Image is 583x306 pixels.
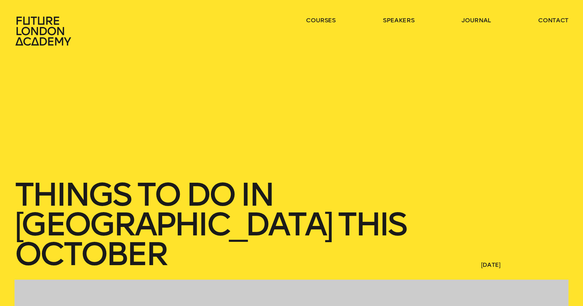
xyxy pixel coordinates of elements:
a: speakers [383,16,414,24]
a: courses [306,16,336,24]
a: journal [462,16,491,24]
a: contact [538,16,568,24]
h1: Things to do in [GEOGRAPHIC_DATA] this October [15,180,423,269]
span: [DATE] [481,261,568,269]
